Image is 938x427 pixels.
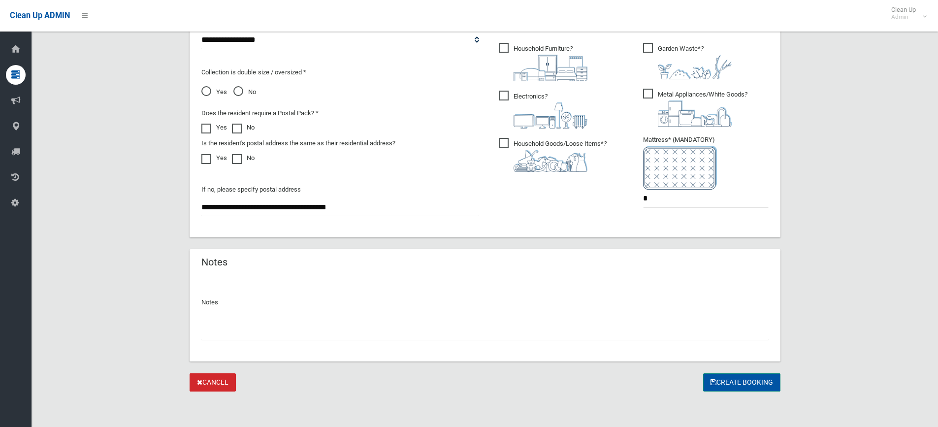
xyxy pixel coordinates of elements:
[514,150,587,172] img: b13cc3517677393f34c0a387616ef184.png
[514,55,587,81] img: aa9efdbe659d29b613fca23ba79d85cb.png
[703,373,780,392] button: Create Booking
[514,93,587,129] i: ?
[232,152,255,164] label: No
[658,100,732,127] img: 36c1b0289cb1767239cdd3de9e694f19.png
[643,43,732,79] span: Garden Waste*
[190,253,239,272] header: Notes
[201,184,301,196] label: If no, please specify postal address
[514,140,607,172] i: ?
[658,45,732,79] i: ?
[514,102,587,129] img: 394712a680b73dbc3d2a6a3a7ffe5a07.png
[201,66,479,78] p: Collection is double size / oversized *
[499,138,607,172] span: Household Goods/Loose Items*
[499,91,587,129] span: Electronics
[891,13,916,21] small: Admin
[190,373,236,392] a: Cancel
[658,91,747,127] i: ?
[201,137,395,149] label: Is the resident's postal address the same as their residential address?
[201,152,227,164] label: Yes
[643,136,769,190] span: Mattress* (MANDATORY)
[232,122,255,133] label: No
[233,86,256,98] span: No
[499,43,587,81] span: Household Furniture
[643,89,747,127] span: Metal Appliances/White Goods
[201,122,227,133] label: Yes
[10,11,70,20] span: Clean Up ADMIN
[201,86,227,98] span: Yes
[514,45,587,81] i: ?
[886,6,926,21] span: Clean Up
[201,296,769,308] p: Notes
[643,146,717,190] img: e7408bece873d2c1783593a074e5cb2f.png
[201,107,319,119] label: Does the resident require a Postal Pack? *
[658,55,732,79] img: 4fd8a5c772b2c999c83690221e5242e0.png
